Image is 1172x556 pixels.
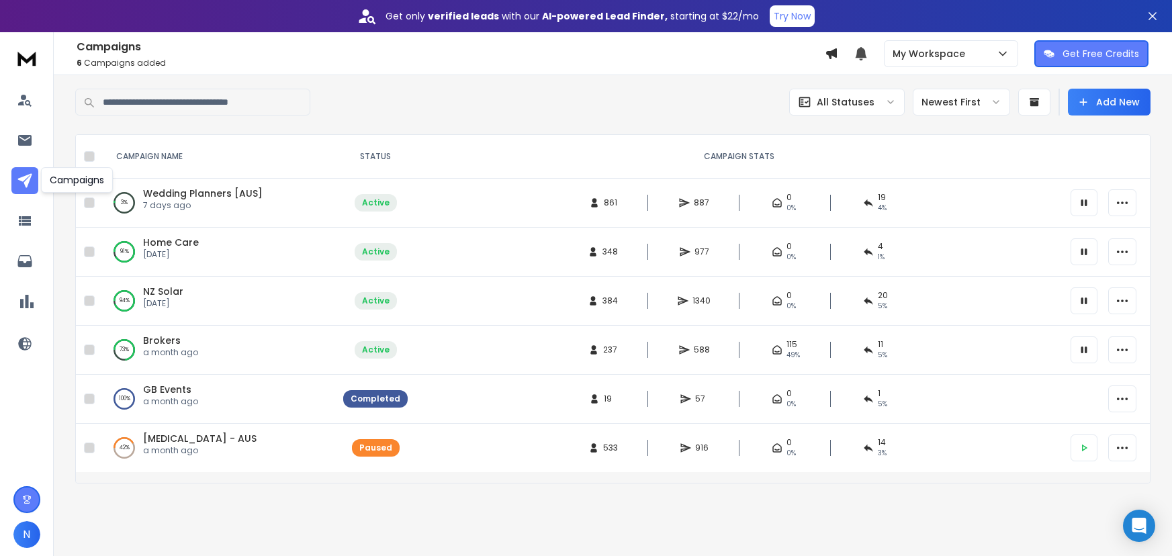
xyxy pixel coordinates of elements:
span: 0 [786,241,792,252]
p: Campaigns added [77,58,825,68]
button: Add New [1068,89,1151,115]
span: 977 [694,246,709,257]
span: 19 [878,192,886,203]
span: 115 [786,339,797,350]
span: 887 [694,197,709,208]
p: 3 % [121,196,128,210]
span: 4 % [878,203,887,214]
h1: Campaigns [77,39,825,55]
span: 57 [695,393,709,404]
button: Newest First [913,89,1010,115]
span: 5 % [878,301,887,312]
span: 0 [786,290,792,301]
p: [DATE] [143,249,199,260]
span: 1 % [878,252,885,263]
div: Paused [359,443,392,453]
span: 20 [878,290,888,301]
div: Completed [351,393,400,404]
span: 0 [786,437,792,448]
p: 100 % [119,392,130,406]
a: Brokers [143,334,181,347]
button: N [13,521,40,548]
a: NZ Solar [143,285,183,298]
span: 0% [786,203,796,214]
td: 73%Brokersa month ago [100,326,335,375]
p: 91 % [120,245,129,259]
p: 94 % [120,294,130,308]
span: 11 [878,339,883,350]
td: 100%GB Eventsa month ago [100,375,335,424]
strong: verified leads [428,9,499,23]
div: Active [362,197,390,208]
p: Get only with our starting at $22/mo [386,9,759,23]
span: 588 [694,344,710,355]
a: Home Care [143,236,199,249]
p: 73 % [120,343,129,357]
span: 384 [602,295,618,306]
span: 348 [602,246,618,257]
span: 49 % [786,350,800,361]
span: 0% [786,399,796,410]
span: 0 [786,192,792,203]
img: logo [13,46,40,71]
a: GB Events [143,383,191,396]
p: My Workspace [893,47,971,60]
span: 0% [786,301,796,312]
span: 237 [603,344,617,355]
th: CAMPAIGN NAME [100,135,335,179]
td: 42%[MEDICAL_DATA] - AUSa month ago [100,424,335,473]
span: 14 [878,437,886,448]
div: Active [362,246,390,257]
span: 4 [878,241,883,252]
td: 91%Home Care[DATE] [100,228,335,277]
p: 7 days ago [143,200,263,211]
span: 0% [786,448,796,459]
div: Open Intercom Messenger [1123,510,1155,542]
span: 1340 [692,295,711,306]
span: 0% [786,252,796,263]
p: a month ago [143,347,198,358]
button: Try Now [770,5,815,27]
p: a month ago [143,445,257,456]
span: 861 [604,197,617,208]
th: CAMPAIGN STATS [416,135,1063,179]
span: 0 [786,388,792,399]
span: 5 % [878,350,887,361]
p: a month ago [143,396,198,407]
a: Wedding Planners [AUS] [143,187,263,200]
td: 3%Wedding Planners [AUS]7 days ago [100,179,335,228]
span: 1 [878,388,881,399]
div: Campaigns [41,167,113,193]
span: 5 % [878,399,887,410]
p: Get Free Credits [1063,47,1139,60]
div: Active [362,344,390,355]
p: 42 % [120,441,130,455]
p: [DATE] [143,298,183,309]
span: 916 [695,443,709,453]
span: 6 [77,57,82,68]
td: 94%NZ Solar[DATE] [100,277,335,326]
p: Try Now [774,9,811,23]
strong: AI-powered Lead Finder, [542,9,668,23]
th: STATUS [335,135,416,179]
div: Active [362,295,390,306]
span: 3 % [878,448,887,459]
button: Get Free Credits [1034,40,1148,67]
span: 533 [603,443,618,453]
p: All Statuses [817,95,874,109]
a: [MEDICAL_DATA] - AUS [143,432,257,445]
span: 19 [604,393,617,404]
